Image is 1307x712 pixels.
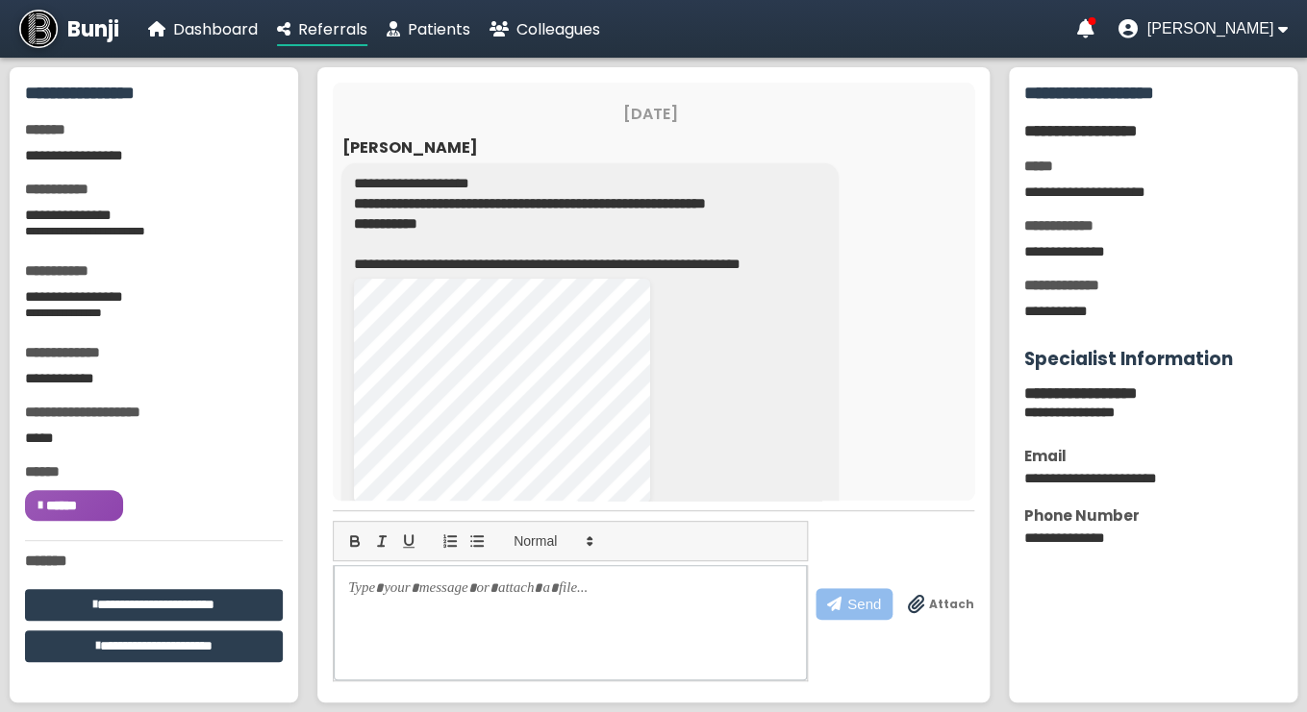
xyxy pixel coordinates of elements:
h3: Specialist Information [1024,345,1282,373]
div: [PERSON_NAME] [342,135,959,160]
a: Bunji [19,10,119,48]
a: Notifications [1076,19,1093,38]
button: list: bullet [464,529,490,552]
label: Drag & drop files anywhere to attach [908,595,974,614]
a: Referrals [277,17,367,41]
button: Send [816,588,892,620]
span: Send [847,596,881,612]
button: italic [368,529,395,552]
button: bold [341,529,368,552]
a: Dashboard [148,17,258,41]
span: Bunji [67,13,119,45]
span: Patients [408,18,470,40]
div: Email [1024,445,1282,467]
span: Attach [929,596,974,613]
img: Bunji Dental Referral Management [19,10,58,48]
button: underline [395,529,422,552]
a: Colleagues [490,17,600,41]
span: Dashboard [173,18,258,40]
span: Referrals [298,18,367,40]
span: [PERSON_NAME] [1146,20,1273,37]
button: User menu [1118,19,1288,38]
button: list: ordered [437,529,464,552]
a: Patients [387,17,470,41]
div: [DATE] [342,102,959,126]
div: Phone Number [1024,504,1282,527]
span: Colleagues [516,18,600,40]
